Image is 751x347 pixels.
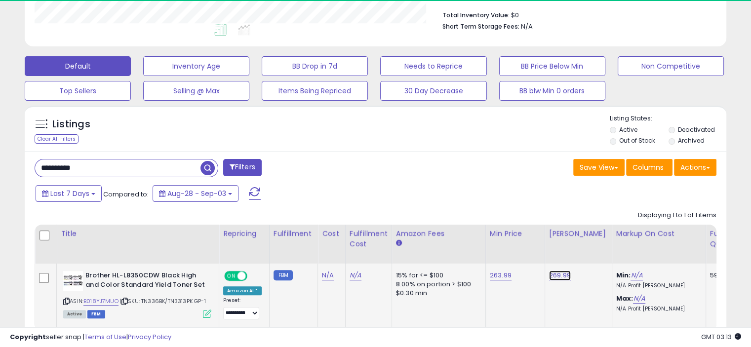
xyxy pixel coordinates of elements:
[710,271,741,280] div: 59
[85,271,205,292] b: Brother HL-L8350CDW Black High and Color Standard Yield Toner Set
[10,333,171,342] div: seller snap | |
[103,190,149,199] span: Compared to:
[616,306,698,312] p: N/A Profit [PERSON_NAME]
[442,22,519,31] b: Short Term Storage Fees:
[223,297,262,319] div: Preset:
[223,159,262,176] button: Filters
[396,271,478,280] div: 15% for <= $100
[274,270,293,280] small: FBM
[638,211,716,220] div: Displaying 1 to 1 of 1 items
[632,162,664,172] span: Columns
[36,185,102,202] button: Last 7 Days
[153,185,238,202] button: Aug-28 - Sep-03
[25,81,131,101] button: Top Sellers
[674,159,716,176] button: Actions
[616,282,698,289] p: N/A Profit [PERSON_NAME]
[499,81,605,101] button: BB blw Min 0 orders
[223,286,262,295] div: Amazon AI *
[83,297,119,306] a: B018YJ7MUO
[350,229,388,249] div: Fulfillment Cost
[396,289,478,298] div: $0.30 min
[35,134,79,144] div: Clear All Filters
[87,310,105,318] span: FBM
[223,229,265,239] div: Repricing
[262,81,368,101] button: Items Being Repriced
[677,125,714,134] label: Deactivated
[61,229,215,239] div: Title
[25,56,131,76] button: Default
[442,8,709,20] li: $0
[274,229,314,239] div: Fulfillment
[612,225,706,264] th: The percentage added to the cost of goods (COGS) that forms the calculator for Min & Max prices.
[380,81,486,101] button: 30 Day Decrease
[616,294,633,303] b: Max:
[490,270,512,280] a: 263.99
[616,270,631,280] b: Min:
[143,56,249,76] button: Inventory Age
[10,332,46,342] strong: Copyright
[490,229,541,239] div: Min Price
[167,189,226,198] span: Aug-28 - Sep-03
[521,22,533,31] span: N/A
[549,229,608,239] div: [PERSON_NAME]
[63,271,83,291] img: 51FFB178SbL._SL40_.jpg
[262,56,368,76] button: BB Drop in 7d
[499,56,605,76] button: BB Price Below Min
[225,272,237,280] span: ON
[143,81,249,101] button: Selling @ Max
[549,270,571,280] a: 269.99
[52,117,90,131] h5: Listings
[84,332,126,342] a: Terms of Use
[677,136,704,145] label: Archived
[120,297,206,305] span: | SKU: TN336BK/TN3313PK GP-1
[63,271,211,317] div: ASIN:
[63,310,86,318] span: All listings currently available for purchase on Amazon
[631,270,642,280] a: N/A
[442,11,510,19] b: Total Inventory Value:
[619,125,637,134] label: Active
[633,294,645,304] a: N/A
[246,272,262,280] span: OFF
[128,332,171,342] a: Privacy Policy
[710,229,744,249] div: Fulfillable Quantity
[701,332,741,342] span: 2025-09-11 03:13 GMT
[322,229,341,239] div: Cost
[396,280,478,289] div: 8.00% on portion > $100
[616,229,702,239] div: Markup on Cost
[322,270,334,280] a: N/A
[380,56,486,76] button: Needs to Reprice
[626,159,672,176] button: Columns
[573,159,625,176] button: Save View
[618,56,724,76] button: Non Competitive
[396,239,402,248] small: Amazon Fees.
[396,229,481,239] div: Amazon Fees
[350,270,361,280] a: N/A
[610,114,726,123] p: Listing States:
[50,189,89,198] span: Last 7 Days
[619,136,655,145] label: Out of Stock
